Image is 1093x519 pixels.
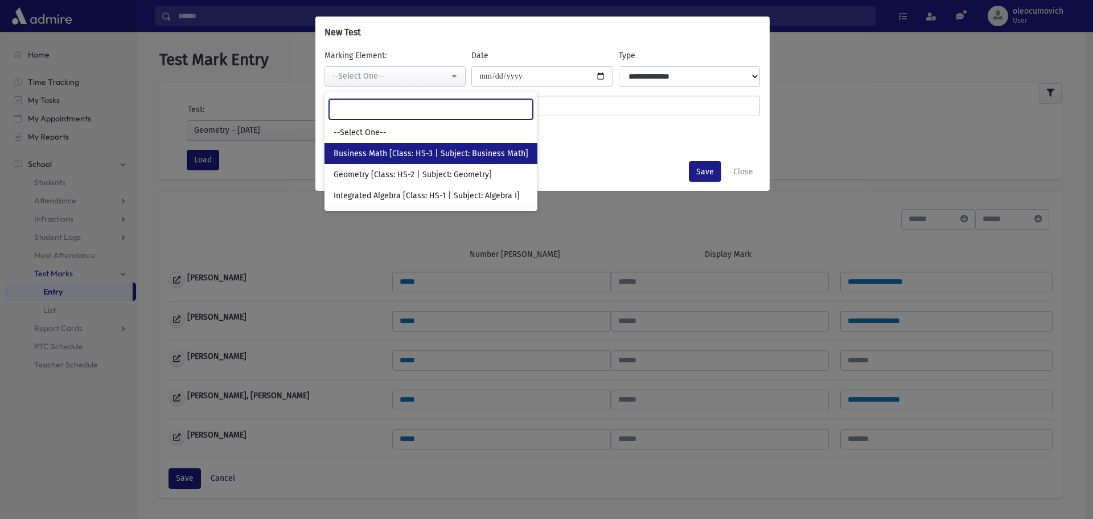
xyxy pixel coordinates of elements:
[324,50,387,62] label: Marking Element:
[329,99,533,120] input: Search
[726,161,761,182] button: Close
[324,26,361,39] h6: New Test
[334,127,387,138] span: --Select One--
[689,161,721,182] button: Save
[334,190,520,202] span: Integrated Algebra [Class: HS-1 | Subject: Algebra I]
[324,66,466,87] button: --Select One--
[619,50,635,62] label: Type
[322,125,395,137] label: Include in Average
[334,148,528,160] span: Business Math [Class: HS-3 | Subject: Business Math]
[334,169,492,181] span: Geometry [Class: HS-2 | Subject: Geometry]
[322,96,395,112] label: Description
[332,70,450,82] div: --Select One--
[471,50,488,62] label: Date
